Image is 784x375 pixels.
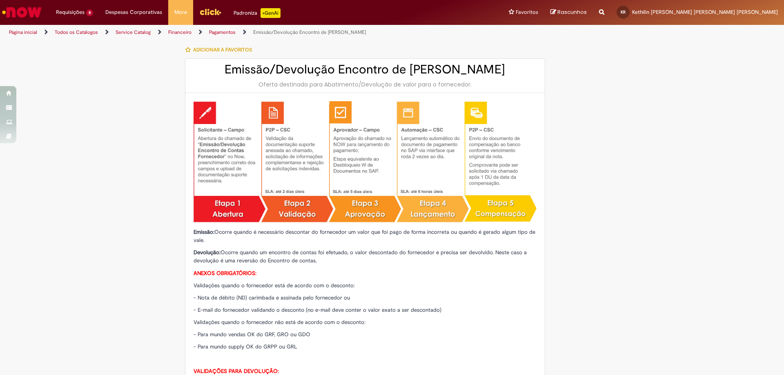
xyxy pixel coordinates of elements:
img: ServiceNow [1,4,43,20]
a: Emissão/Devolução Encontro de [PERSON_NAME] [253,29,366,36]
span: Despesas Corporativas [105,8,162,16]
span: Ocorre quando um encontro de contas foi efetuado, o valor descontado do fornecedor e precisa ser ... [194,249,527,264]
a: Todos os Catálogos [55,29,98,36]
span: - E-mail do fornecedor validando o desconto (no e-mail deve conter o valor exato a ser descontado) [194,306,441,313]
span: Favoritos [516,8,538,16]
span: - Nota de débito (ND) carimbada e assinada pelo fornecedor ou [194,294,350,301]
span: Kethilin [PERSON_NAME] [PERSON_NAME] [PERSON_NAME] [632,9,778,16]
strong: VALIDAÇÕES PARA DEVOLUÇÃO: [194,368,279,375]
div: Padroniza [234,8,281,18]
span: Validações quando o fornecedor está de acordo com o desconto: [194,282,355,289]
a: Rascunhos [550,9,587,16]
a: Financeiro [168,29,192,36]
span: Ocorre quando é necessário descontar do fornecedor um valor que foi pago de forma incorreta ou qu... [194,229,535,244]
ul: Trilhas de página [6,25,517,40]
strong: Emissão: [194,229,214,235]
a: Service Catalog [116,29,151,36]
span: Rascunhos [557,8,587,16]
span: Adicionar a Favoritos [193,47,252,53]
span: Requisições [56,8,85,16]
p: +GenAi [261,8,281,18]
img: click_logo_yellow_360x200.png [199,6,221,18]
button: Adicionar a Favoritos [185,41,256,58]
a: Página inicial [9,29,37,36]
strong: ANEXOS OBRIGATÓRIOS: [194,270,256,277]
span: KR [621,9,626,15]
span: 8 [86,9,93,16]
div: Oferta destinada para Abatimento/Devolução de valor para o fornecedor. [194,80,537,89]
span: More [174,8,187,16]
a: Pagamentos [209,29,236,36]
h2: Emissão/Devolução Encontro de [PERSON_NAME] [194,63,537,76]
strong: Devolução: [194,249,220,256]
span: - Para mundo vendas OK do GRF, GRO ou GDO [194,331,310,338]
span: Validações quando o fornecedor não está de acordo com o desconto: [194,319,365,326]
span: - Para mundo supply OK do GRPP ou GRL [194,343,297,350]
